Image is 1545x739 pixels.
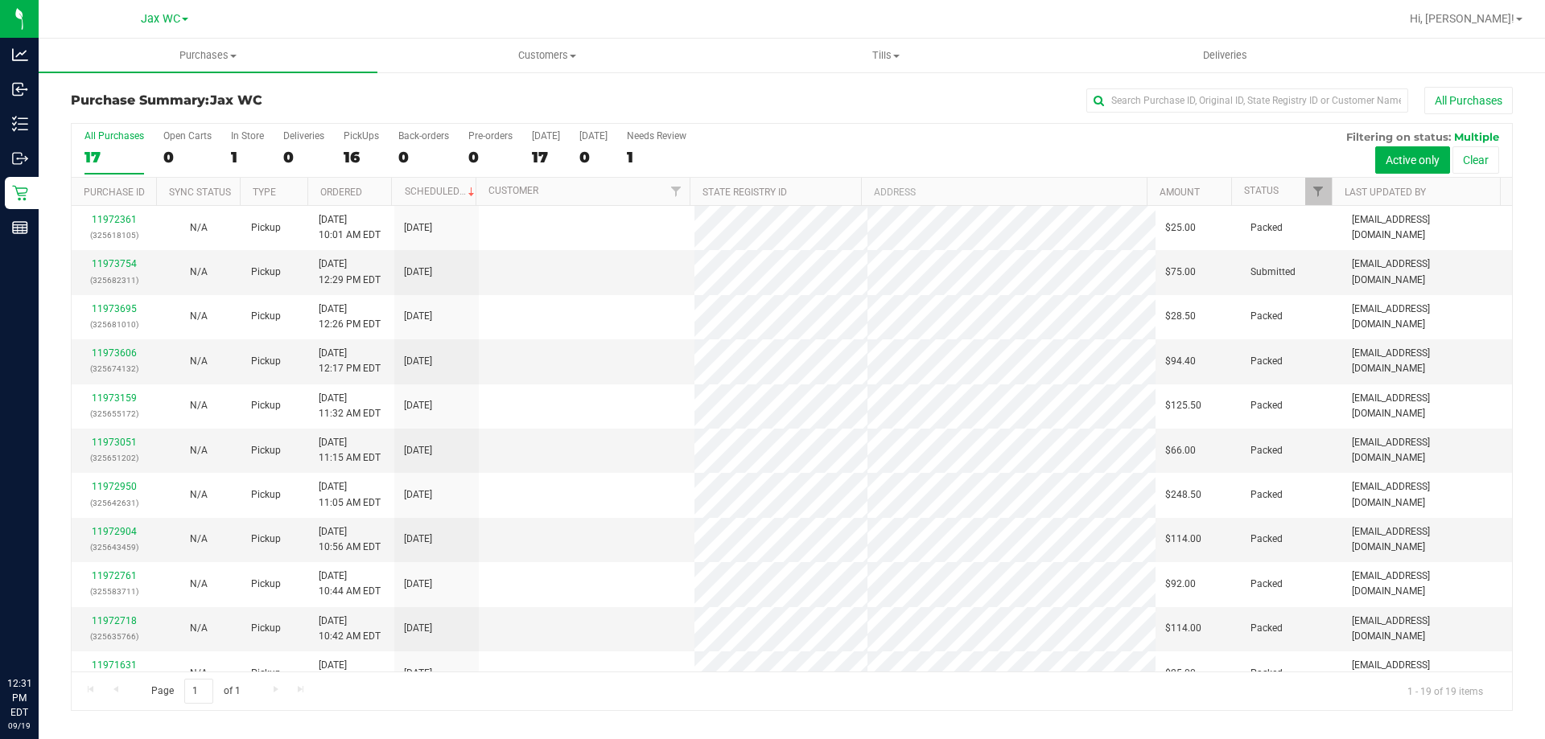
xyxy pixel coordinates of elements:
[84,148,144,166] div: 17
[190,445,208,456] span: Not Applicable
[627,148,686,166] div: 1
[190,622,208,634] span: Not Applicable
[1352,524,1502,555] span: [EMAIL_ADDRESS][DOMAIN_NAME]
[39,48,377,63] span: Purchases
[319,479,381,510] span: [DATE] 11:05 AM EDT
[378,48,715,63] span: Customers
[190,310,208,322] span: Not Applicable
[92,659,137,671] a: 11971631
[251,265,281,280] span: Pickup
[81,584,146,599] p: (325583711)
[404,354,432,369] span: [DATE]
[92,303,137,314] a: 11973695
[184,679,213,704] input: 1
[231,148,264,166] div: 1
[404,487,432,503] span: [DATE]
[1250,354,1283,369] span: Packed
[92,258,137,269] a: 11973754
[283,130,324,142] div: Deliveries
[1352,569,1502,599] span: [EMAIL_ADDRESS][DOMAIN_NAME]
[12,116,28,132] inline-svg: Inventory
[1250,220,1283,236] span: Packed
[398,148,449,166] div: 0
[1250,666,1283,681] span: Packed
[488,185,538,196] a: Customer
[319,658,375,688] span: [DATE] 8:41 AM EDT
[92,526,137,537] a: 11972904
[344,130,379,142] div: PickUps
[190,222,208,233] span: Not Applicable
[92,392,137,404] a: 11973159
[92,347,137,359] a: 11973606
[1165,577,1196,592] span: $92.00
[81,317,146,332] p: (325681010)
[532,130,560,142] div: [DATE]
[169,187,231,198] a: Sync Status
[16,610,64,659] iframe: Resource center
[92,214,137,225] a: 11972361
[579,130,608,142] div: [DATE]
[702,187,787,198] a: State Registry ID
[190,266,208,277] span: Not Applicable
[861,178,1147,206] th: Address
[190,621,208,636] button: N/A
[190,355,208,367] span: Not Applicable
[190,354,208,369] button: N/A
[7,676,31,720] p: 12:31 PM EDT
[344,148,379,166] div: 16
[1410,12,1514,25] span: Hi, [PERSON_NAME]!
[377,39,716,72] a: Customers
[1352,614,1502,644] span: [EMAIL_ADDRESS][DOMAIN_NAME]
[84,130,144,142] div: All Purchases
[1165,666,1196,681] span: $25.00
[92,570,137,581] a: 11972761
[190,577,208,592] button: N/A
[190,443,208,458] button: N/A
[1352,435,1502,466] span: [EMAIL_ADDRESS][DOMAIN_NAME]
[320,187,362,198] a: Ordered
[251,354,281,369] span: Pickup
[1250,309,1283,324] span: Packed
[81,495,146,511] p: (325642631)
[251,487,281,503] span: Pickup
[404,443,432,458] span: [DATE]
[12,81,28,97] inline-svg: Inbound
[1250,487,1283,503] span: Packed
[319,569,381,599] span: [DATE] 10:44 AM EDT
[398,130,449,142] div: Back-orders
[1424,87,1513,114] button: All Purchases
[39,39,377,72] a: Purchases
[1160,187,1200,198] a: Amount
[404,532,432,547] span: [DATE]
[468,130,513,142] div: Pre-orders
[84,187,145,198] a: Purchase ID
[404,398,432,413] span: [DATE]
[717,48,1054,63] span: Tills
[1250,621,1283,636] span: Packed
[251,443,281,458] span: Pickup
[251,398,281,413] span: Pickup
[404,577,432,592] span: [DATE]
[1346,130,1451,143] span: Filtering on status:
[1352,212,1502,243] span: [EMAIL_ADDRESS][DOMAIN_NAME]
[253,187,276,198] a: Type
[81,273,146,288] p: (325682311)
[251,577,281,592] span: Pickup
[12,220,28,236] inline-svg: Reports
[231,130,264,142] div: In Store
[1165,309,1196,324] span: $28.50
[319,391,381,421] span: [DATE] 11:32 AM EDT
[190,487,208,503] button: N/A
[468,148,513,166] div: 0
[1165,532,1201,547] span: $114.00
[190,220,208,236] button: N/A
[1454,130,1499,143] span: Multiple
[190,666,208,681] button: N/A
[12,47,28,63] inline-svg: Analytics
[319,435,381,466] span: [DATE] 11:15 AM EDT
[1352,479,1502,510] span: [EMAIL_ADDRESS][DOMAIN_NAME]
[251,532,281,547] span: Pickup
[404,621,432,636] span: [DATE]
[12,185,28,201] inline-svg: Retail
[1165,265,1196,280] span: $75.00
